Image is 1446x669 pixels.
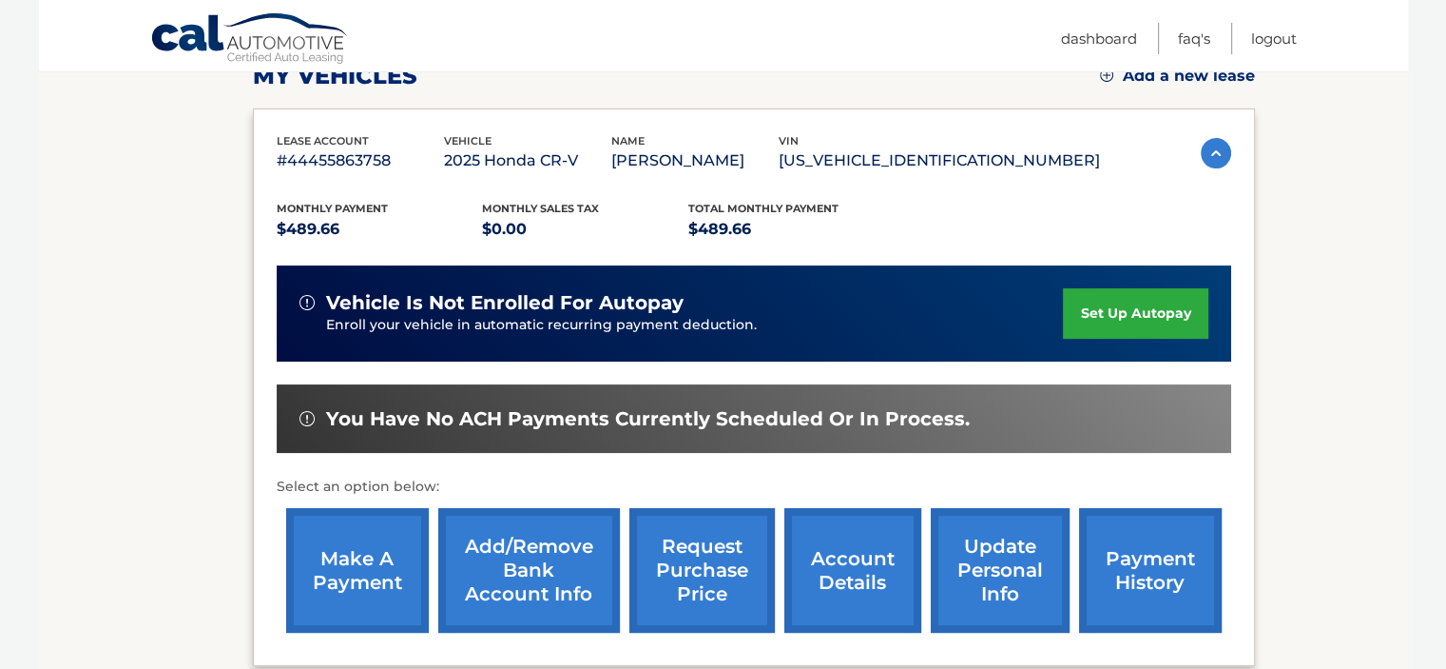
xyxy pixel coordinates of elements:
[253,62,417,90] h2: my vehicles
[299,411,315,426] img: alert-white.svg
[1201,138,1231,168] img: accordion-active.svg
[1061,23,1137,54] a: Dashboard
[277,134,369,148] span: lease account
[299,295,315,310] img: alert-white.svg
[1079,508,1222,633] a: payment history
[438,508,620,633] a: Add/Remove bank account info
[1100,69,1113,82] img: add.svg
[444,134,492,148] span: vehicle
[482,202,599,215] span: Monthly sales Tax
[444,148,611,174] p: 2025 Honda CR-V
[779,134,799,148] span: vin
[931,508,1070,633] a: update personal info
[150,12,350,68] a: Cal Automotive
[1251,23,1297,54] a: Logout
[611,148,779,174] p: [PERSON_NAME]
[779,148,1100,174] p: [US_VEHICLE_IDENTIFICATION_NUMBER]
[1178,23,1210,54] a: FAQ's
[482,216,688,243] p: $0.00
[277,216,483,243] p: $489.66
[688,202,839,215] span: Total Monthly Payment
[326,291,684,315] span: vehicle is not enrolled for autopay
[611,134,645,148] span: name
[688,216,895,243] p: $489.66
[286,508,429,633] a: make a payment
[326,315,1064,336] p: Enroll your vehicle in automatic recurring payment deduction.
[277,202,388,215] span: Monthly Payment
[1100,67,1255,86] a: Add a new lease
[277,476,1231,499] p: Select an option below:
[784,508,921,633] a: account details
[629,508,775,633] a: request purchase price
[277,148,444,174] p: #44455863758
[326,407,970,431] span: You have no ACH payments currently scheduled or in process.
[1063,288,1207,339] a: set up autopay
